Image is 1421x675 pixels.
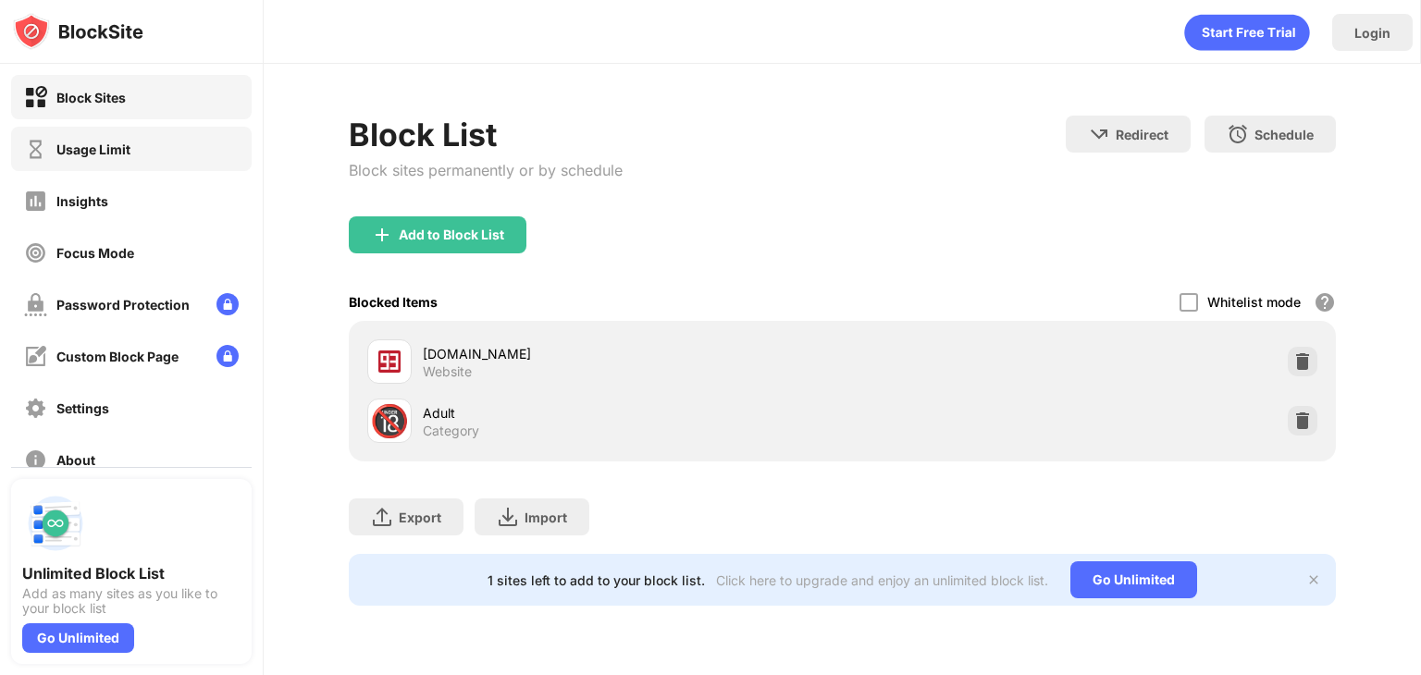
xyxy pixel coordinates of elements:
div: Insights [56,193,108,209]
div: [DOMAIN_NAME] [423,344,842,363]
img: favicons [378,350,401,373]
div: Custom Block Page [56,349,179,364]
div: Block List [349,116,623,153]
img: about-off.svg [24,448,47,472]
div: Password Protection [56,297,190,313]
img: x-button.svg [1306,572,1321,587]
div: Go Unlimited [1070,561,1197,598]
div: Website [423,363,472,380]
img: customize-block-page-off.svg [24,345,47,368]
div: Import [525,509,567,525]
div: Login [1354,25,1390,41]
img: insights-off.svg [24,190,47,213]
div: Block Sites [56,90,126,105]
div: Focus Mode [56,245,134,261]
div: About [56,452,95,468]
img: lock-menu.svg [216,345,239,367]
div: Category [423,423,479,439]
div: Usage Limit [56,141,130,157]
div: Adult [423,403,842,423]
div: Click here to upgrade and enjoy an unlimited block list. [716,572,1048,588]
div: Add to Block List [399,227,504,242]
img: time-usage-off.svg [24,138,47,161]
img: settings-off.svg [24,397,47,420]
div: 🔞 [370,402,409,440]
div: Block sites permanently or by schedule [349,161,623,179]
div: Blocked Items [349,294,438,310]
img: password-protection-off.svg [24,293,47,316]
div: Export [399,509,441,525]
div: Go Unlimited [22,623,134,653]
div: Schedule [1254,127,1314,142]
div: Settings [56,400,109,416]
div: Add as many sites as you like to your block list [22,586,241,616]
div: Redirect [1116,127,1168,142]
div: Whitelist mode [1207,294,1301,310]
div: 1 sites left to add to your block list. [488,572,705,588]
div: animation [1184,14,1310,51]
img: push-block-list.svg [22,490,89,557]
img: logo-blocksite.svg [13,13,143,50]
div: Unlimited Block List [22,564,241,583]
img: lock-menu.svg [216,293,239,315]
img: focus-off.svg [24,241,47,264]
img: block-on.svg [24,86,47,109]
